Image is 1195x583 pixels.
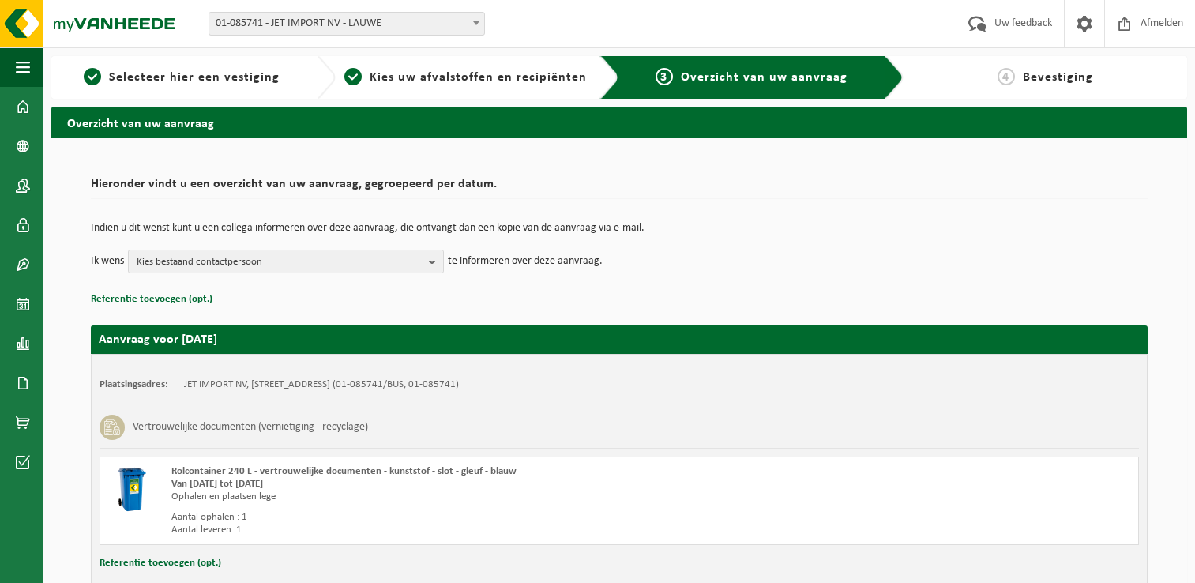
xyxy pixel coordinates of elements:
[91,289,212,310] button: Referentie toevoegen (opt.)
[91,178,1148,199] h2: Hieronder vindt u een overzicht van uw aanvraag, gegroepeerd per datum.
[171,466,517,476] span: Rolcontainer 240 L - vertrouwelijke documenten - kunststof - slot - gleuf - blauw
[370,71,587,84] span: Kies uw afvalstoffen en recipiënten
[51,107,1187,137] h2: Overzicht van uw aanvraag
[344,68,362,85] span: 2
[91,223,1148,234] p: Indien u dit wenst kunt u een collega informeren over deze aanvraag, die ontvangt dan een kopie v...
[209,13,484,35] span: 01-085741 - JET IMPORT NV - LAUWE
[448,250,603,273] p: te informeren over deze aanvraag.
[1023,71,1093,84] span: Bevestiging
[681,71,847,84] span: Overzicht van uw aanvraag
[998,68,1015,85] span: 4
[100,379,168,389] strong: Plaatsingsadres:
[171,491,682,503] div: Ophalen en plaatsen lege
[137,250,423,274] span: Kies bestaand contactpersoon
[100,553,221,574] button: Referentie toevoegen (opt.)
[184,378,459,391] td: JET IMPORT NV, [STREET_ADDRESS] (01-085741/BUS, 01-085741)
[99,333,217,346] strong: Aanvraag voor [DATE]
[171,524,682,536] div: Aantal leveren: 1
[171,479,263,489] strong: Van [DATE] tot [DATE]
[344,68,588,87] a: 2Kies uw afvalstoffen en recipiënten
[128,250,444,273] button: Kies bestaand contactpersoon
[91,250,124,273] p: Ik wens
[133,415,368,440] h3: Vertrouwelijke documenten (vernietiging - recyclage)
[108,465,156,513] img: WB-0240-HPE-BE-09.png
[656,68,673,85] span: 3
[84,68,101,85] span: 1
[59,68,304,87] a: 1Selecteer hier een vestiging
[171,511,682,524] div: Aantal ophalen : 1
[209,12,485,36] span: 01-085741 - JET IMPORT NV - LAUWE
[109,71,280,84] span: Selecteer hier een vestiging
